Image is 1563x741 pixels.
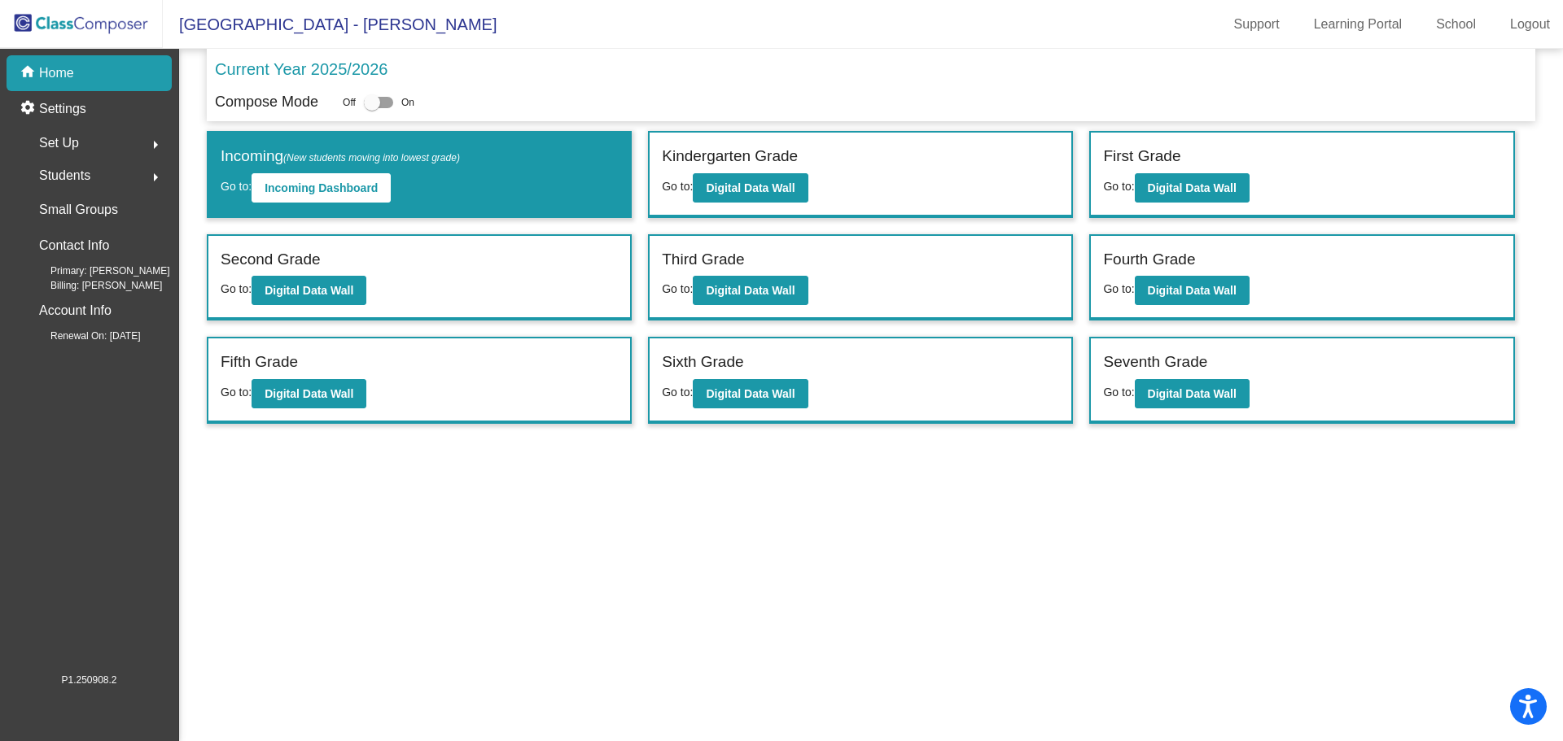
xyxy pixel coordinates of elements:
p: Settings [39,99,86,119]
span: Go to: [1103,282,1134,295]
span: On [401,95,414,110]
p: Contact Info [39,234,109,257]
span: Billing: [PERSON_NAME] [24,278,162,293]
label: First Grade [1103,145,1180,168]
span: Go to: [1103,180,1134,193]
mat-icon: home [20,63,39,83]
button: Digital Data Wall [1135,276,1250,305]
mat-icon: arrow_right [146,135,165,155]
span: Go to: [1103,386,1134,399]
p: Compose Mode [215,91,318,113]
label: Second Grade [221,248,321,272]
button: Digital Data Wall [693,379,808,408]
b: Digital Data Wall [265,387,353,400]
b: Digital Data Wall [706,387,795,400]
p: Current Year 2025/2026 [215,57,387,81]
b: Digital Data Wall [1148,387,1237,400]
button: Digital Data Wall [693,276,808,305]
button: Digital Data Wall [252,276,366,305]
label: Third Grade [662,248,744,272]
span: Go to: [662,386,693,399]
p: Account Info [39,299,112,322]
button: Digital Data Wall [252,379,366,408]
label: Fifth Grade [221,351,298,374]
span: Off [343,95,356,110]
span: Go to: [662,180,693,193]
button: Incoming Dashboard [252,173,391,203]
button: Digital Data Wall [1135,379,1250,408]
p: Small Groups [39,198,118,221]
span: Primary: [PERSON_NAME] [24,264,170,278]
b: Digital Data Wall [706,181,795,194]
span: [GEOGRAPHIC_DATA] - [PERSON_NAME] [163,11,497,37]
mat-icon: arrow_right [146,168,165,187]
p: Home [39,63,74,83]
span: Set Up [39,132,79,155]
b: Digital Data Wall [265,284,353,297]
label: Fourth Grade [1103,248,1195,272]
label: Incoming [221,145,460,168]
label: Seventh Grade [1103,351,1207,374]
span: Renewal On: [DATE] [24,329,140,343]
a: Logout [1497,11,1563,37]
b: Digital Data Wall [1148,181,1237,194]
span: Go to: [662,282,693,295]
button: Digital Data Wall [693,173,808,203]
span: (New students moving into lowest grade) [283,152,460,163]
b: Incoming Dashboard [265,181,378,194]
b: Digital Data Wall [1148,284,1237,297]
a: Support [1221,11,1293,37]
mat-icon: settings [20,99,39,119]
span: Go to: [221,282,252,295]
label: Sixth Grade [662,351,743,374]
a: Learning Portal [1301,11,1416,37]
span: Students [39,164,90,187]
button: Digital Data Wall [1135,173,1250,203]
span: Go to: [221,386,252,399]
label: Kindergarten Grade [662,145,798,168]
span: Go to: [221,180,252,193]
a: School [1423,11,1489,37]
b: Digital Data Wall [706,284,795,297]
